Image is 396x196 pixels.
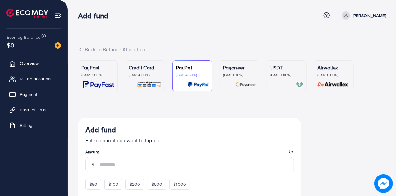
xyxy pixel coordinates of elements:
p: (Fee: 0.00%) [317,73,350,78]
img: card [137,81,162,88]
legend: Amount [85,149,294,157]
p: PayPal [176,64,209,71]
p: (Fee: 1.00%) [223,73,256,78]
img: image [374,174,393,193]
p: (Fee: 4.00%) [129,73,162,78]
span: Payment [20,91,37,97]
a: Payment [5,88,63,100]
h3: Add fund [85,125,116,134]
a: Overview [5,57,63,69]
p: Credit Card [129,64,162,71]
span: $1000 [173,181,186,187]
a: [PERSON_NAME] [339,11,386,20]
img: menu [55,12,62,19]
p: (Fee: 0.00%) [270,73,303,78]
a: My ad accounts [5,73,63,85]
span: $100 [108,181,118,187]
span: $500 [152,181,162,187]
span: Billing [20,122,32,128]
p: (Fee: 4.50%) [176,73,209,78]
img: card [235,81,256,88]
img: card [188,81,209,88]
span: My ad accounts [20,76,52,82]
span: Ecomdy Balance [7,34,40,40]
span: Product Links [20,107,47,113]
div: Back to Balance Allocation [78,46,386,53]
p: Payoneer [223,64,256,71]
p: PayFast [81,64,114,71]
a: Billing [5,119,63,131]
p: Airwallex [317,64,350,71]
p: (Fee: 3.60%) [81,73,114,78]
span: $0 [7,41,14,50]
img: image [55,42,61,49]
h3: Add fund [78,11,113,20]
span: Overview [20,60,39,66]
img: card [316,81,350,88]
span: $200 [130,181,140,187]
a: Product Links [5,104,63,116]
p: Enter amount you want to top-up [85,137,294,144]
span: $50 [89,181,97,187]
p: [PERSON_NAME] [353,12,386,19]
img: card [296,81,303,88]
p: USDT [270,64,303,71]
img: card [83,81,114,88]
img: logo [6,9,48,18]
